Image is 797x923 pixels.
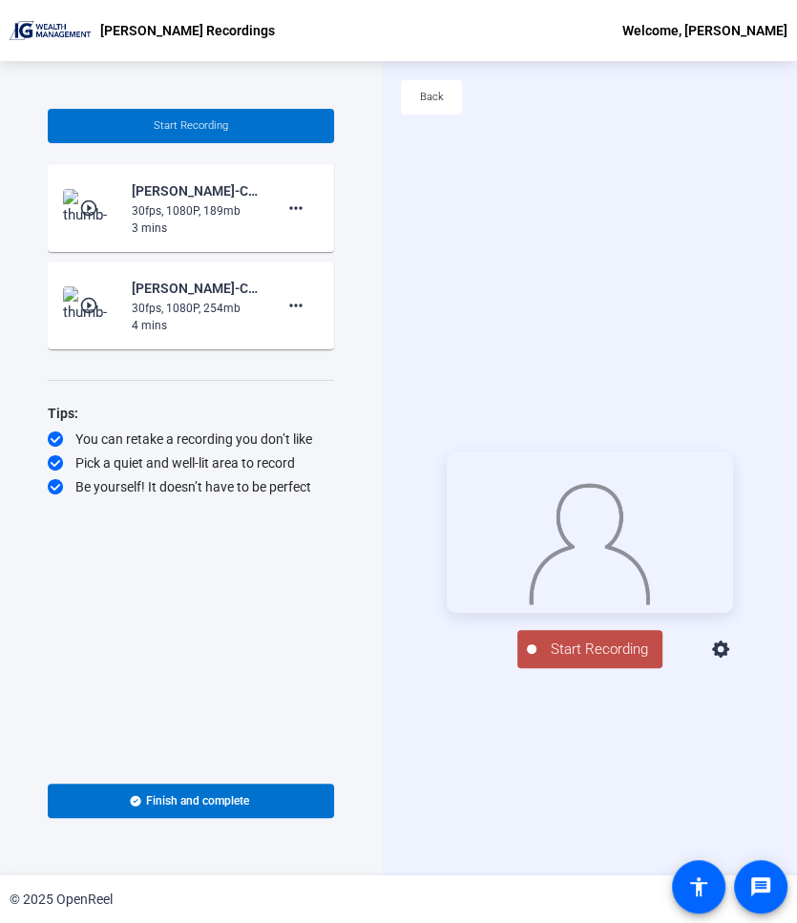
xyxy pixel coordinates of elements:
div: [PERSON_NAME]-Corporate Channel Welcome Video-[PERSON_NAME] Recordings-1753988434930-webcam [132,277,260,300]
div: Pick a quiet and well-lit area to record [48,453,334,472]
div: 30fps, 1080P, 189mb [132,202,260,220]
mat-icon: play_circle_outline [79,199,102,218]
mat-icon: play_circle_outline [79,296,102,315]
img: overlay [528,475,652,604]
mat-icon: more_horiz [284,294,307,317]
div: 3 mins [132,220,260,237]
span: Start Recording [536,639,662,661]
button: Back [401,80,462,115]
span: Finish and complete [146,793,249,808]
p: [PERSON_NAME] Recordings [100,19,275,42]
button: Start Recording [48,109,334,143]
div: [PERSON_NAME]-Corporate Channel Welcome Video-[PERSON_NAME] Recordings-1753991585958-webcam [132,179,260,202]
div: Be yourself! It doesn’t have to be perfect [48,477,334,496]
span: Back [420,83,444,112]
div: © 2025 OpenReel [10,890,113,910]
div: You can retake a recording you don’t like [48,430,334,449]
img: OpenReel logo [10,21,91,40]
mat-icon: more_horiz [284,197,307,220]
span: Start Recording [154,119,228,132]
div: 30fps, 1080P, 254mb [132,300,260,317]
img: thumb-nail [63,189,119,227]
button: Start Recording [517,630,662,668]
div: Welcome, [PERSON_NAME] [622,19,787,42]
button: Finish and complete [48,784,334,818]
mat-icon: accessibility [687,875,710,898]
mat-icon: message [749,875,772,898]
div: Tips: [48,402,334,425]
img: thumb-nail [63,286,119,325]
div: 4 mins [132,317,260,334]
